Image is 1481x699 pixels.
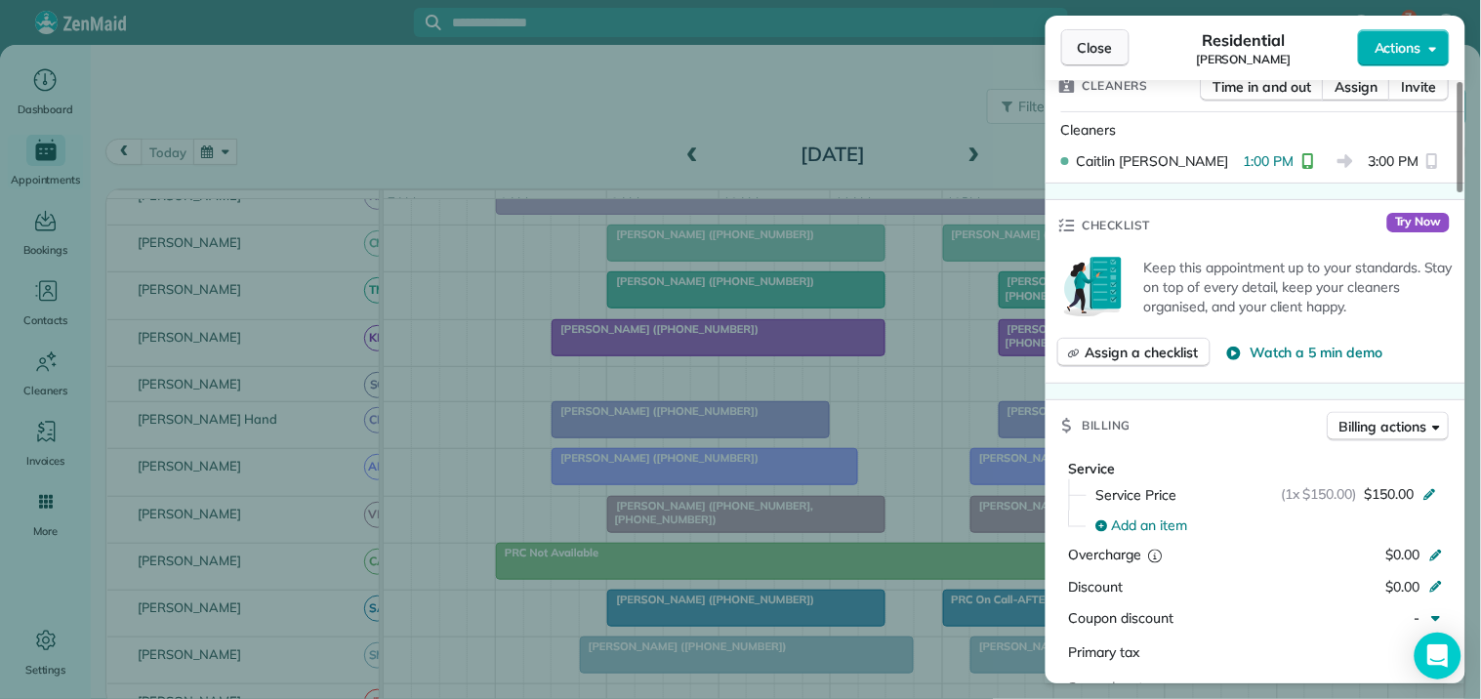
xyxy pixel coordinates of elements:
[1201,72,1325,102] button: Time in and out
[1085,511,1450,542] button: Add an item
[1112,516,1188,536] span: Add an item
[1069,460,1116,477] span: Service
[1086,343,1198,362] span: Assign a checklist
[1069,643,1140,661] span: Primary tax
[1226,343,1382,362] button: Watch a 5 min demo
[1069,578,1124,596] span: Discount
[1386,578,1420,596] span: $0.00
[1250,343,1382,362] span: Watch a 5 min demo
[1078,38,1113,58] span: Close
[1083,76,1148,96] span: Cleaners
[1402,77,1437,97] span: Invite
[1214,77,1312,97] span: Time in and out
[1415,609,1420,627] span: -
[1061,121,1117,139] span: Cleaners
[1365,485,1415,505] span: $150.00
[1282,485,1358,505] span: (1x $150.00)
[1203,28,1286,52] span: Residential
[1369,151,1419,171] span: 3:00 PM
[1340,417,1427,436] span: Billing actions
[1096,485,1177,505] span: Service Price
[1144,258,1454,316] p: Keep this appointment up to your standards. Stay on top of every detail, keep your cleaners organ...
[1083,416,1131,435] span: Billing
[1387,213,1450,232] span: Try Now
[1336,77,1378,97] span: Assign
[1415,633,1461,679] div: Open Intercom Messenger
[1077,151,1228,171] span: Caitlin [PERSON_NAME]
[1069,678,1159,696] span: Secondary tax
[1389,72,1450,102] button: Invite
[1244,151,1295,171] span: 1:00 PM
[1069,609,1173,627] span: Coupon discount
[1061,29,1130,66] button: Close
[1057,338,1211,367] button: Assign a checklist
[1323,72,1391,102] button: Assign
[1375,38,1421,58] span: Actions
[1085,479,1450,511] button: Service Price(1x $150.00)$150.00
[1196,52,1292,67] span: [PERSON_NAME]
[1386,547,1420,564] span: $0.00
[1083,216,1151,235] span: Checklist
[1069,546,1238,565] div: Overcharge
